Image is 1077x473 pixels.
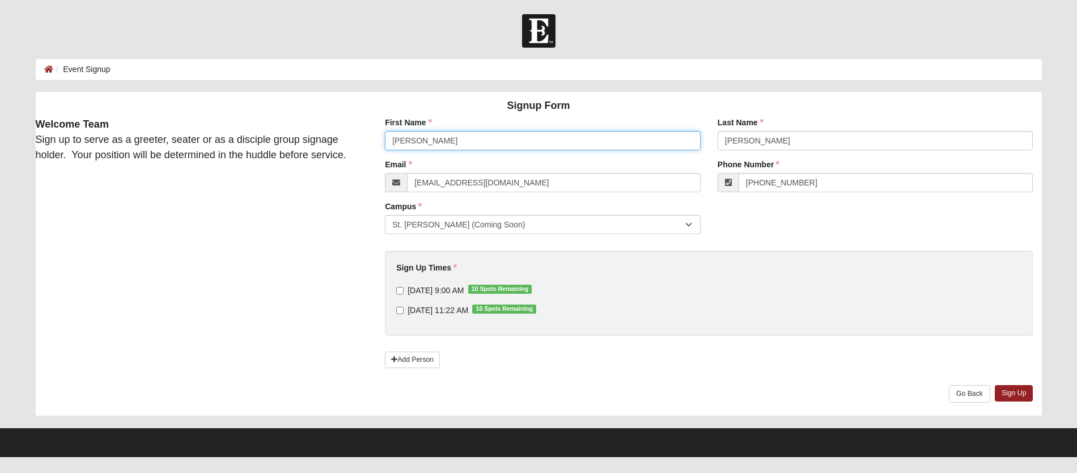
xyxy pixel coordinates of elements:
[718,159,780,170] label: Phone Number
[522,14,556,48] img: Church of Eleven22 Logo
[396,262,457,273] label: Sign Up Times
[53,64,111,75] li: Event Signup
[27,117,368,163] div: Sign up to serve as a greeter, seater or as a disciple group signage holder. Your position will b...
[385,352,440,368] a: Add Person
[949,385,990,403] a: Go Back
[36,100,1042,112] h4: Signup Form
[385,117,431,128] label: First Name
[718,117,764,128] label: Last Name
[385,201,422,212] label: Campus
[396,307,404,314] input: [DATE] 11:22 AM10 Spots Remaining
[472,305,536,314] span: 10 Spots Remaining
[468,285,532,294] span: 10 Spots Remaining
[995,385,1033,402] a: Sign Up
[408,306,468,315] span: [DATE] 11:22 AM
[385,159,412,170] label: Email
[408,286,464,295] span: [DATE] 9:00 AM
[36,119,109,130] strong: Welcome Team
[396,287,404,294] input: [DATE] 9:00 AM10 Spots Remaining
